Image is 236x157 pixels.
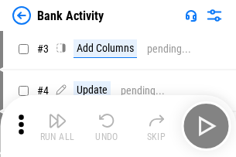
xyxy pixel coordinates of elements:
img: Back [12,6,31,25]
div: Add Columns [74,39,137,58]
div: Update [74,81,111,100]
div: pending... [121,85,165,97]
div: pending... [147,43,191,55]
img: Settings menu [205,6,224,25]
span: # 3 [37,43,49,55]
span: # 4 [37,84,49,97]
img: Support [185,9,197,22]
div: Bank Activity [37,9,104,23]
